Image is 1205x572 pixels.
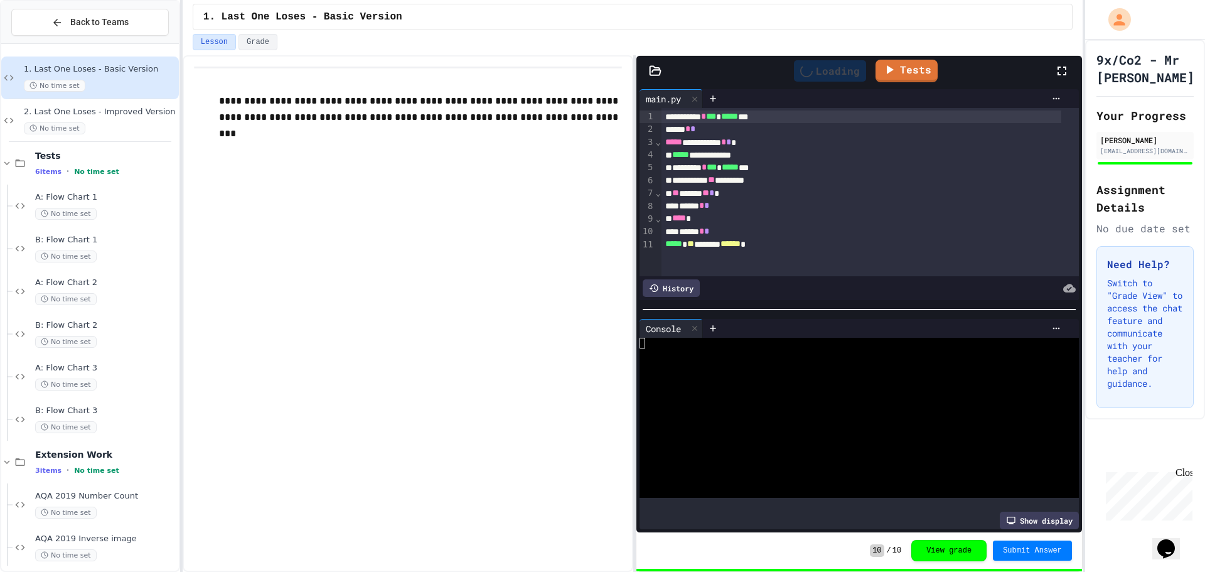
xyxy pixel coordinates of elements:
a: Tests [876,60,938,82]
span: Submit Answer [1003,546,1062,556]
span: 1. Last One Loses - Basic Version [24,64,176,75]
iframe: chat widget [1101,467,1192,521]
h2: Your Progress [1096,107,1194,124]
div: 3 [640,136,655,149]
span: No time set [24,80,85,92]
button: Submit Answer [993,541,1072,561]
div: Console [640,322,687,335]
div: [PERSON_NAME] [1100,134,1190,146]
div: My Account [1095,5,1134,34]
div: 1 [640,111,655,123]
button: Back to Teams [11,9,169,36]
span: No time set [24,122,85,134]
span: No time set [35,421,97,433]
span: • [67,166,69,176]
span: No time set [35,251,97,262]
span: A: Flow Chart 2 [35,278,176,288]
div: main.py [640,89,703,108]
span: B: Flow Chart 1 [35,235,176,246]
p: Switch to "Grade View" to access the chat feature and communicate with your teacher for help and ... [1107,277,1183,390]
div: 5 [640,161,655,174]
div: 7 [640,187,655,200]
div: [EMAIL_ADDRESS][DOMAIN_NAME] [1100,146,1190,156]
span: No time set [35,336,97,348]
div: 11 [640,239,655,251]
span: B: Flow Chart 2 [35,320,176,331]
span: 3 items [35,467,62,475]
span: 10 [892,546,901,556]
span: B: Flow Chart 3 [35,406,176,416]
span: Back to Teams [70,16,129,29]
h2: Assignment Details [1096,181,1194,216]
div: 9 [640,213,655,225]
div: main.py [640,92,687,105]
div: Loading [794,60,866,82]
span: 1. Last One Loses - Basic Version [203,9,402,24]
button: View grade [911,540,987,561]
div: 8 [640,200,655,213]
span: No time set [35,549,97,561]
span: Fold line [655,137,661,147]
iframe: chat widget [1152,522,1192,559]
span: 2. Last One Loses - Improved Version [24,107,176,117]
span: AQA 2019 Inverse image [35,534,176,544]
div: Console [640,319,703,338]
span: AQA 2019 Number Count [35,491,176,502]
span: / [887,546,891,556]
h3: Need Help? [1107,257,1183,272]
button: Lesson [193,34,236,50]
div: 4 [640,149,655,161]
span: Extension Work [35,449,176,460]
span: A: Flow Chart 1 [35,192,176,203]
span: 6 items [35,168,62,176]
span: No time set [35,293,97,305]
span: No time set [35,208,97,220]
span: A: Flow Chart 3 [35,363,176,374]
button: Grade [238,34,277,50]
span: Fold line [655,213,661,224]
span: Fold line [655,188,661,198]
div: 10 [640,225,655,238]
span: No time set [74,467,119,475]
span: • [67,465,69,475]
div: 6 [640,175,655,187]
span: Tests [35,150,176,161]
div: No due date set [1096,221,1194,236]
span: No time set [35,379,97,391]
h1: 9x/Co2 - Mr [PERSON_NAME] [1096,51,1194,86]
div: History [643,279,700,297]
span: 10 [870,544,884,557]
div: Chat with us now!Close [5,5,87,80]
div: 2 [640,123,655,136]
span: No time set [74,168,119,176]
div: Show display [1000,512,1079,529]
span: No time set [35,507,97,519]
